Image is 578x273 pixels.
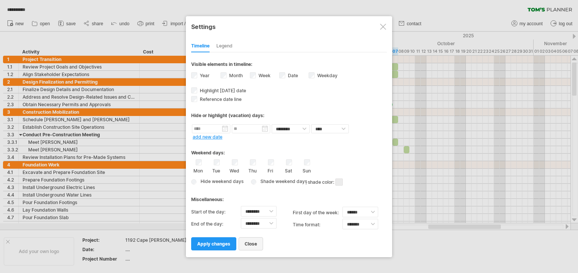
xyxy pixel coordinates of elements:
[245,241,257,247] span: close
[239,237,263,250] a: close
[193,166,203,174] label: Mon
[293,219,342,231] label: Time format:
[293,207,342,219] label: first day of the week:
[198,96,242,102] span: Reference date line
[284,166,293,174] label: Sat
[211,166,221,174] label: Tue
[198,73,210,78] label: Year
[191,61,387,69] div: Visible elements in timeline:
[191,218,241,230] label: End of the day:
[230,166,239,174] label: Wed
[248,166,257,174] label: Thu
[316,73,338,78] label: Weekday
[197,241,230,247] span: apply changes
[257,73,271,78] label: Week
[191,40,210,52] div: Timeline
[286,73,298,78] label: Date
[302,166,311,174] label: Sun
[216,40,233,52] div: Legend
[266,166,275,174] label: Fri
[306,178,343,187] span: , shade color:
[198,178,243,184] span: Hide weekend days
[191,237,236,250] a: apply changes
[191,113,387,118] div: Hide or highlight (vacation) days:
[228,73,243,78] label: Month
[191,206,241,218] label: Start of the day:
[335,178,343,186] span: click here to change the shade color
[191,143,387,157] div: Weekend days:
[193,134,222,140] a: add new date
[198,88,246,93] span: Highlight [DATE] date
[191,189,387,204] div: Miscellaneous:
[191,20,387,33] div: Settings
[258,178,307,184] span: Shade weekend days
